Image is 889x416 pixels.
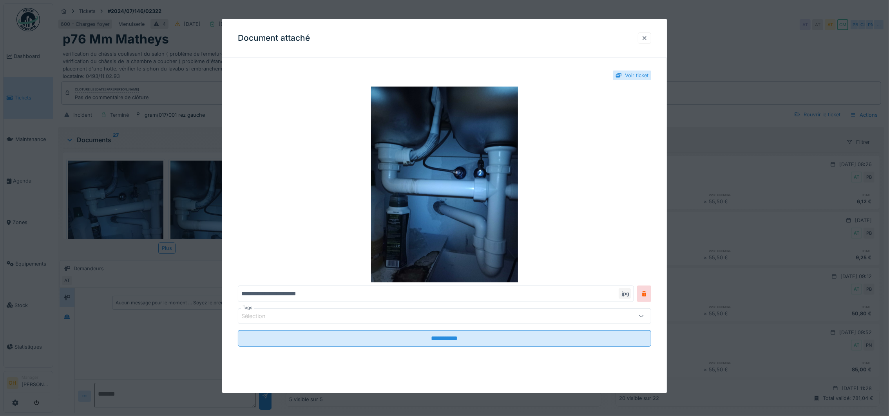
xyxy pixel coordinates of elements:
[238,33,310,43] h3: Document attaché
[241,304,254,311] label: Tags
[238,87,651,282] img: 405ffdd7-5aff-4995-95c2-169d456ab0d5-IMG_20241219_135308_776.jpg
[241,312,277,320] div: Sélection
[619,288,631,299] div: .jpg
[625,72,648,79] div: Voir ticket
